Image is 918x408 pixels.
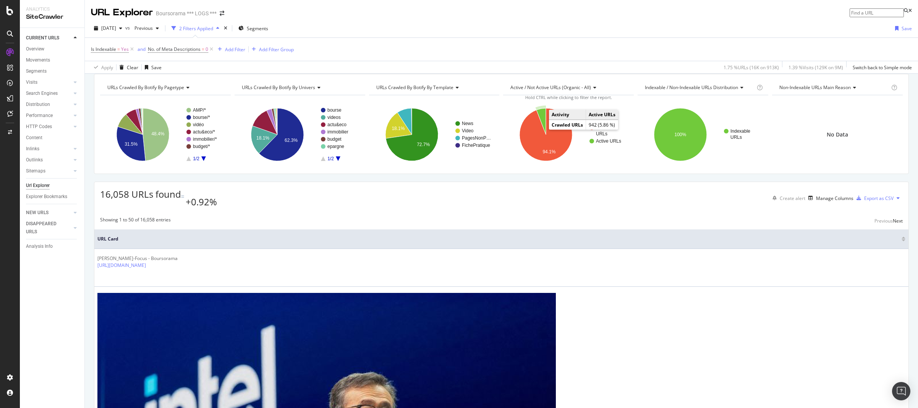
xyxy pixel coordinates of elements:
[724,64,779,71] div: 1.75 % URLs ( 16K on 913K )
[26,89,71,98] a: Search Engines
[91,46,116,52] span: Is Indexable
[26,101,71,109] a: Distribution
[586,120,618,130] td: 942 (5.86 %)
[148,46,201,52] span: No. of Meta Descriptions
[193,107,206,113] text: AMP/*
[259,46,294,53] div: Add Filter Group
[596,125,617,130] text: Not Active
[778,81,890,94] h4: Non-Indexable URLs Main Reason
[902,25,912,32] div: Save
[106,81,224,94] h4: URLs Crawled By Botify By pagetype
[769,192,805,204] button: Create alert
[392,126,405,132] text: 18.1%
[26,13,78,21] div: SiteCrawler
[853,192,894,204] button: Export as CSV
[215,45,245,54] button: Add Filter
[509,81,627,94] h4: Active / Not Active URLs
[168,22,222,34] button: 2 Filters Applied
[179,25,213,32] div: 2 Filters Applied
[26,123,71,131] a: HTTP Codes
[805,193,853,203] button: Manage Columns
[26,78,71,86] a: Visits
[327,115,341,120] text: videos
[285,138,298,143] text: 62.3%
[26,242,79,250] a: Analysis Info
[596,138,621,144] text: Active URLs
[127,64,138,71] div: Clear
[138,46,146,52] div: and
[135,46,148,53] button: and
[97,262,146,268] a: [URL][DOMAIN_NAME]
[510,84,591,91] span: Active / Not Active URLs (organic - all)
[730,128,750,134] text: Indexable
[193,129,215,135] text: actu&eco/*
[26,209,71,217] a: NEW URLS
[26,182,79,190] a: Url Explorer
[100,101,231,168] svg: A chart.
[26,134,42,142] div: Content
[121,44,129,55] span: Yes
[543,150,556,155] text: 94.1%
[327,107,342,113] text: bourse
[549,110,586,120] td: Activity
[125,24,131,31] span: vs
[101,64,113,71] div: Apply
[638,101,768,168] svg: A chart.
[369,101,500,168] div: A chart.
[193,122,204,127] text: vidéo
[864,195,894,202] div: Export as CSV
[91,61,113,73] button: Apply
[193,144,210,149] text: budget/*
[850,8,904,17] input: Find a URL
[26,101,50,109] div: Distribution
[26,67,47,75] div: Segments
[125,142,138,147] text: 31.5%
[26,56,50,64] div: Movements
[892,382,910,400] div: Open Intercom Messenger
[151,132,164,137] text: 48.4%
[220,11,224,16] div: arrow-right-arrow-left
[874,216,893,226] button: Previous
[26,156,71,164] a: Outlinks
[893,216,903,226] button: Next
[327,156,334,161] text: 1/2
[462,135,491,141] text: PagesNonP…
[26,220,65,236] div: DISAPPEARED URLS
[375,81,493,94] h4: URLs Crawled By Botify By template
[26,182,50,190] div: Url Explorer
[525,94,612,100] span: Hold CTRL while clicking to filter the report.
[549,120,586,130] td: Crawled URLs
[874,218,893,224] div: Previous
[730,135,742,140] text: URLs
[417,142,430,148] text: 72.7%
[26,220,71,236] a: DISAPPEARED URLS
[788,64,843,71] div: 1.39 % Visits ( 129K on 9M )
[26,89,58,98] div: Search Engines
[249,45,294,54] button: Add Filter Group
[151,64,162,71] div: Save
[256,135,269,141] text: 18.1%
[235,22,271,34] button: Segments
[586,110,618,120] td: Active URLs
[100,216,171,226] div: Showing 1 to 50 of 16,058 entries
[853,64,912,71] div: Switch back to Simple mode
[117,46,120,52] span: =
[91,22,125,34] button: [DATE]
[242,84,315,91] span: URLs Crawled By Botify By univers
[26,167,71,175] a: Sitemaps
[462,128,474,133] text: Video
[202,46,204,52] span: =
[26,167,45,175] div: Sitemaps
[376,84,453,91] span: URLs Crawled By Botify By template
[193,115,210,120] text: bourse/*
[101,25,116,31] span: 2025 Aug. 8th
[26,6,78,13] div: Analytics
[186,195,217,208] div: +0.92%
[26,193,79,201] a: Explorer Bookmarks
[247,25,268,32] span: Segments
[26,242,53,250] div: Analysis Info
[240,81,358,94] h4: URLs Crawled By Botify By univers
[235,101,365,168] div: A chart.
